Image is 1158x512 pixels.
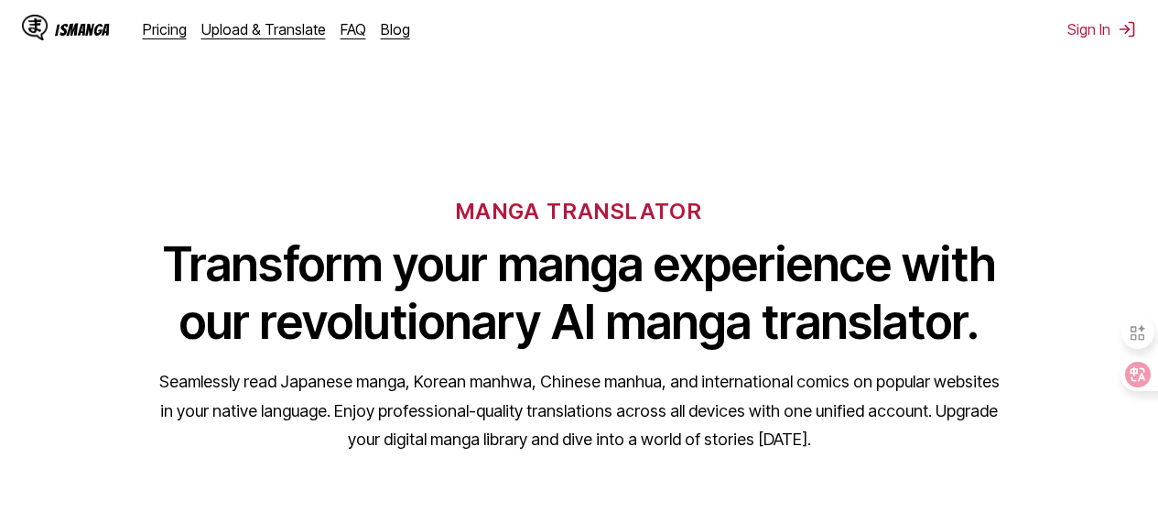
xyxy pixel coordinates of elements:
h6: MANGA TRANSLATOR [456,198,702,224]
p: Seamlessly read Japanese manga, Korean manhwa, Chinese manhua, and international comics on popula... [158,367,1001,454]
a: FAQ [341,20,366,38]
a: Blog [381,20,410,38]
a: IsManga LogoIsManga [22,15,143,44]
a: Pricing [143,20,187,38]
img: Sign out [1118,20,1136,38]
button: Sign In [1067,20,1136,38]
img: IsManga Logo [22,15,48,40]
h1: Transform your manga experience with our revolutionary AI manga translator. [158,235,1001,351]
div: IsManga [55,21,110,38]
a: Upload & Translate [201,20,326,38]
